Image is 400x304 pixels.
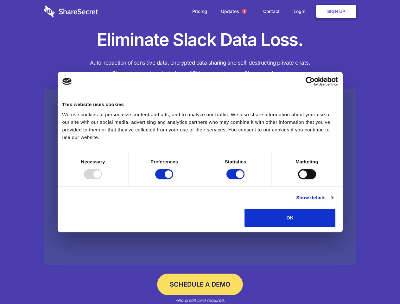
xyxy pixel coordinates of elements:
div: This website uses cookies [62,101,338,108]
strong: Necessary [81,159,105,164]
img: logo-wordmark-white-trans-d4663122ce5f474addd5e946df7df03e33cb6a1c49d2221995e7729f52c070b2.svg [44,5,98,17]
h1: Eliminate Slack Data Loss. [44,28,356,51]
a: Pricing [186,2,213,21]
em: *No credit card required. [175,298,225,303]
span: 1 [242,9,247,14]
a: Contact [257,2,286,21]
a: Usercentrics Cookiebot - opens in a new window [283,77,338,86]
button: OK [244,209,335,227]
strong: Marketing [295,159,318,164]
h4: Auto-redaction of sensitive data, encrypted data sharing and self-destructing private chats. Shar... [44,58,356,79]
a: Schedule a Demo [157,274,243,295]
a: Sign Up [316,5,356,18]
a: Login [287,2,315,21]
img: logo [62,78,72,85]
strong: Statistics [225,159,246,164]
a: Show details [296,194,333,201]
strong: Preferences [150,159,178,164]
div: We use cookies to personalize content and ads, and to analyze our traffic. We also share informat... [62,111,338,141]
a: Wistia video thumbnail [44,89,356,265]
